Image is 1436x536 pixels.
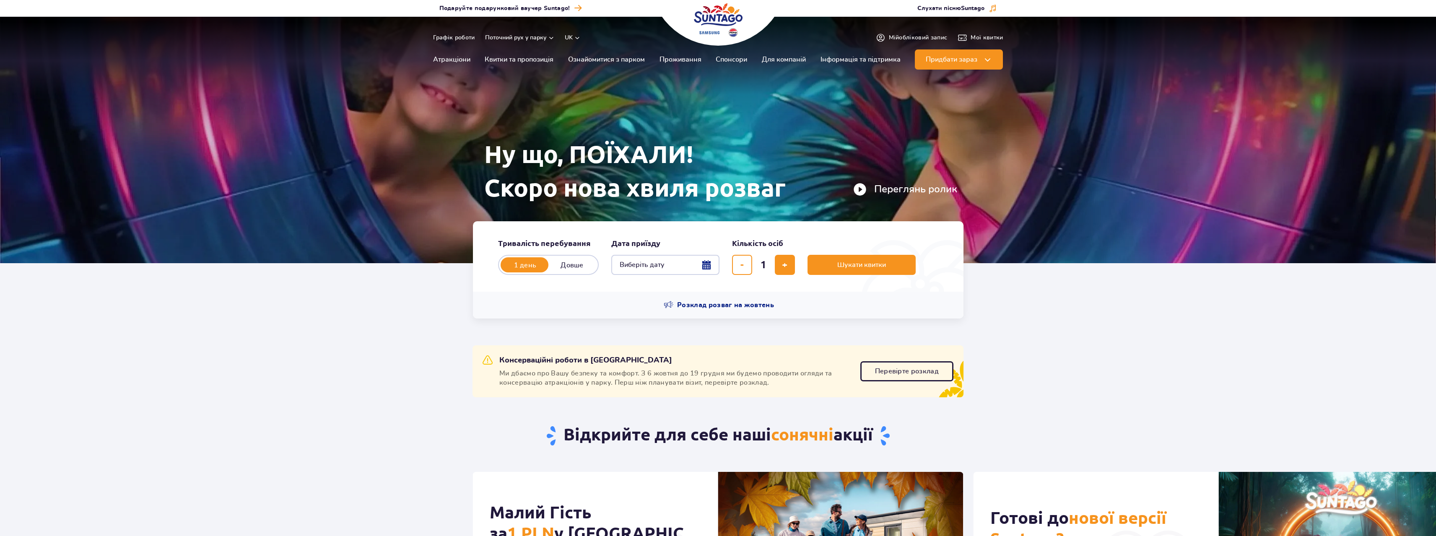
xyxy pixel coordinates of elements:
[433,34,475,42] a: Графік роботи
[875,368,939,375] span: Перевірте розклад
[732,238,783,248] span: Кількість осіб
[875,33,948,43] a: Мійобліковий запис
[498,238,591,248] span: Тривалість перебування
[971,34,1003,42] span: Мої квитки
[439,3,582,14] a: Подаруйте подарунковий ваучер Suntago!
[568,49,645,70] a: Ознайомитися з парком
[808,255,916,275] button: Шукати квитки
[664,300,774,310] a: Розклад розваг на жовтень
[917,4,984,13] span: Слухати пісню
[501,256,549,274] label: 1 день
[611,238,660,248] span: Дата приїзду
[961,5,984,11] span: Suntago
[565,34,581,42] button: uk
[473,221,963,292] form: Планування вашого візиту до Park of Poland
[611,255,719,275] button: Виберіть дату
[484,137,957,205] h1: Ну що, ПОЇХАЛИ! Скоро нова хвиля розваг
[926,56,977,63] span: Придбати зараз
[732,255,752,275] button: видалити квиток
[473,424,963,447] h2: Відкрийте для себе наші акції
[716,49,747,70] a: Спонсори
[957,33,1003,43] a: Мої квитки
[837,261,886,269] span: Шукати квитки
[917,4,997,13] button: Слухати піснюSuntago
[860,361,953,381] a: Перевірте розклад
[821,49,901,70] a: Інформація та підтримка
[762,49,806,70] a: Для компаній
[889,34,948,42] span: Мій обліковий запис
[548,256,596,274] label: Довше
[485,49,553,70] a: Квитки та пропозиція
[499,369,850,387] span: Ми дбаємо про Вашу безпеку та комфорт. З 6 жовтня до 19 грудня ми будемо проводити огляди та конс...
[753,255,774,275] input: кількість квитків
[771,425,834,444] span: сонячні
[433,49,470,70] a: Атракціони
[775,255,795,275] button: додати квиток
[660,49,701,70] a: Проживання
[485,34,555,41] button: Поточний рух у парку
[483,355,672,365] h2: Консерваційні роботи в [GEOGRAPHIC_DATA]
[915,49,1003,70] button: Придбати зараз
[677,300,774,310] span: Розклад розваг на жовтень
[439,4,570,13] span: Подаруйте подарунковий ваучер Suntago!
[853,183,957,196] button: Переглянь ролик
